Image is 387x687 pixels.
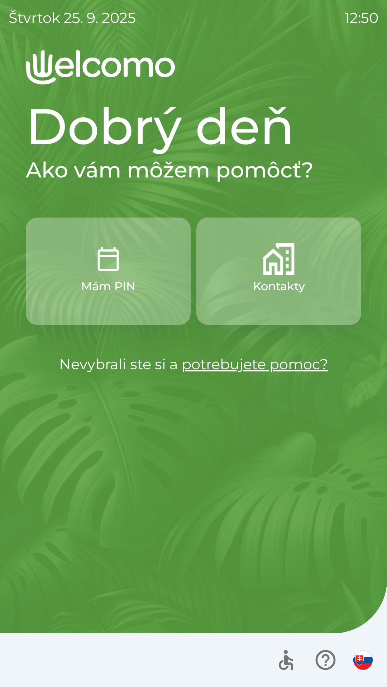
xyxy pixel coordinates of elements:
img: b27049de-0b2f-40e4-9c03-fd08ed06dc8a.png [263,243,295,275]
img: sk flag [353,651,373,670]
p: 12:50 [345,7,378,29]
button: Kontakty [196,218,361,325]
p: štvrtok 25. 9. 2025 [9,7,136,29]
p: Nevybrali ste si a [26,354,361,375]
img: 5e2e28c1-c202-46ef-a5d1-e3942d4b9552.png [92,243,124,275]
img: Logo [26,50,361,84]
a: potrebujete pomoc? [182,355,328,373]
p: Kontakty [253,278,305,295]
h1: Dobrý deň [26,96,361,157]
button: Mám PIN [26,218,191,325]
p: Mám PIN [81,278,135,295]
h2: Ako vám môžem pomôcť? [26,157,361,183]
